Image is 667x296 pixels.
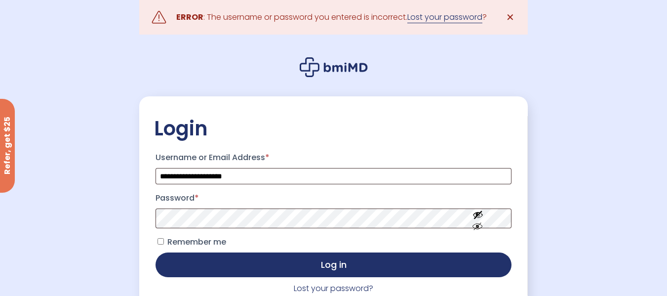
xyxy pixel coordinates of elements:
button: Log in [156,253,511,277]
a: Lost your password? [294,283,373,294]
span: Remember me [167,236,226,248]
input: Remember me [157,238,164,245]
label: Password [156,190,511,206]
a: Lost your password [407,11,482,23]
label: Username or Email Address [156,150,511,166]
strong: ERROR [176,11,203,23]
button: Show password [450,202,506,236]
a: ✕ [501,7,520,27]
h2: Login [154,116,512,141]
div: : The username or password you entered is incorrect. ? [176,10,487,24]
span: ✕ [506,10,514,24]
